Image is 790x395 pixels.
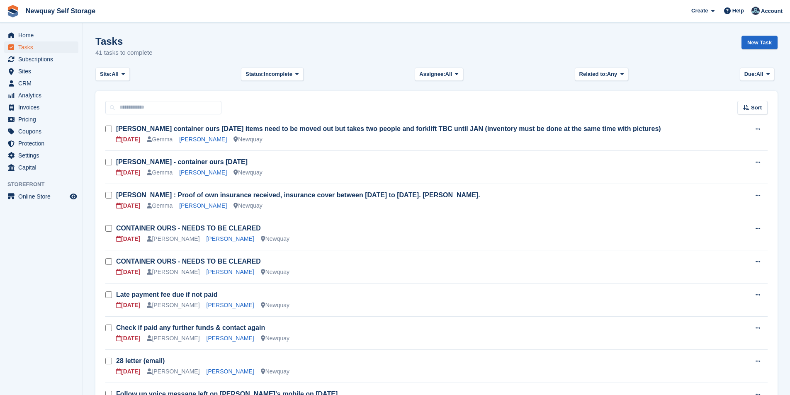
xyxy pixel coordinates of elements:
[4,150,78,161] a: menu
[744,70,756,78] span: Due:
[261,334,289,343] div: Newquay
[116,268,140,276] div: [DATE]
[18,138,68,149] span: Protection
[112,70,119,78] span: All
[207,368,254,375] a: [PERSON_NAME]
[18,150,68,161] span: Settings
[4,41,78,53] a: menu
[116,125,661,132] a: [PERSON_NAME] container ours [DATE] items need to be moved out but takes two people and forklift ...
[116,258,261,265] a: CONTAINER OURS - NEEDS TO BE CLEARED
[116,168,140,177] div: [DATE]
[147,201,173,210] div: Gemma
[4,29,78,41] a: menu
[261,367,289,376] div: Newquay
[147,235,199,243] div: [PERSON_NAME]
[607,70,617,78] span: Any
[18,29,68,41] span: Home
[116,357,165,364] a: 28 letter (email)
[179,202,227,209] a: [PERSON_NAME]
[264,70,292,78] span: Incomplete
[207,235,254,242] a: [PERSON_NAME]
[445,70,452,78] span: All
[415,68,463,81] button: Assignee: All
[18,65,68,77] span: Sites
[741,36,778,49] a: New Task
[575,68,628,81] button: Related to: Any
[4,78,78,89] a: menu
[147,268,199,276] div: [PERSON_NAME]
[147,301,199,310] div: [PERSON_NAME]
[4,162,78,173] a: menu
[740,68,774,81] button: Due: All
[18,126,68,137] span: Coupons
[18,41,68,53] span: Tasks
[18,191,68,202] span: Online Store
[207,302,254,308] a: [PERSON_NAME]
[261,268,289,276] div: Newquay
[179,136,227,143] a: [PERSON_NAME]
[756,70,763,78] span: All
[207,335,254,342] a: [PERSON_NAME]
[233,168,262,177] div: Newquay
[116,324,265,331] a: Check if paid any further funds & contact again
[147,168,173,177] div: Gemma
[116,201,140,210] div: [DATE]
[116,235,140,243] div: [DATE]
[261,235,289,243] div: Newquay
[100,70,112,78] span: Site:
[18,53,68,65] span: Subscriptions
[4,191,78,202] a: menu
[147,334,199,343] div: [PERSON_NAME]
[751,104,762,112] span: Sort
[7,180,83,189] span: Storefront
[4,138,78,149] a: menu
[116,225,261,232] a: CONTAINER OURS - NEEDS TO BE CLEARED
[261,301,289,310] div: Newquay
[116,301,140,310] div: [DATE]
[18,90,68,101] span: Analytics
[95,36,153,47] h1: Tasks
[147,367,199,376] div: [PERSON_NAME]
[579,70,607,78] span: Related to:
[4,126,78,137] a: menu
[732,7,744,15] span: Help
[233,135,262,144] div: Newquay
[207,269,254,275] a: [PERSON_NAME]
[116,191,480,199] a: [PERSON_NAME] : Proof of own insurance received, insurance cover between [DATE] to [DATE]. [PERSO...
[4,53,78,65] a: menu
[18,114,68,125] span: Pricing
[4,102,78,113] a: menu
[691,7,708,15] span: Create
[68,191,78,201] a: Preview store
[4,114,78,125] a: menu
[116,291,217,298] a: Late payment fee due if not paid
[116,367,140,376] div: [DATE]
[95,68,130,81] button: Site: All
[18,102,68,113] span: Invoices
[246,70,264,78] span: Status:
[4,65,78,77] a: menu
[18,162,68,173] span: Capital
[18,78,68,89] span: CRM
[4,90,78,101] a: menu
[751,7,760,15] img: Colette Pearce
[95,48,153,58] p: 41 tasks to complete
[241,68,303,81] button: Status: Incomplete
[419,70,445,78] span: Assignee:
[7,5,19,17] img: stora-icon-8386f47178a22dfd0bd8f6a31ec36ba5ce8667c1dd55bd0f319d3a0aa187defe.svg
[116,135,140,144] div: [DATE]
[116,158,248,165] a: [PERSON_NAME] - container ours [DATE]
[116,334,140,343] div: [DATE]
[147,135,173,144] div: Gemma
[22,4,99,18] a: Newquay Self Storage
[761,7,783,15] span: Account
[233,201,262,210] div: Newquay
[179,169,227,176] a: [PERSON_NAME]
